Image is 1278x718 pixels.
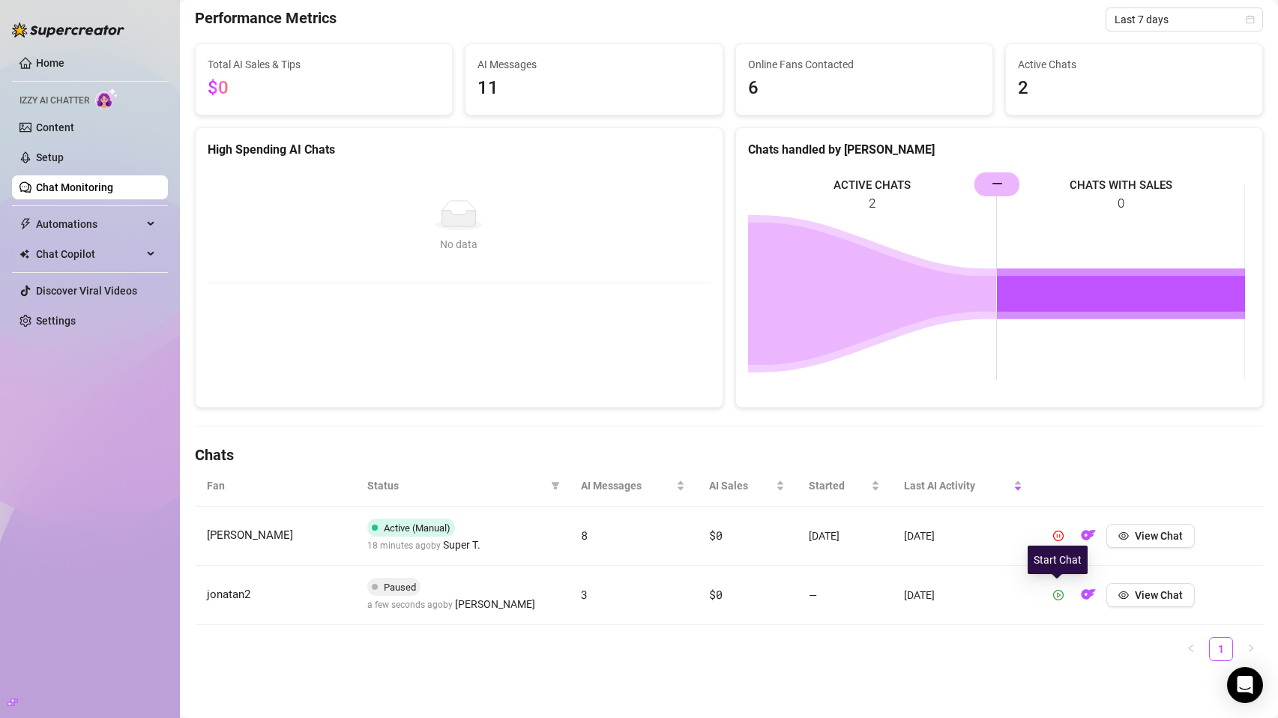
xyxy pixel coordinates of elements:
button: View Chat [1106,583,1195,607]
span: Online Fans Contacted [748,56,980,73]
span: 3 [581,587,588,602]
span: 18 minutes ago by [367,540,480,551]
a: Discover Viral Videos [36,285,137,297]
span: build [7,697,18,708]
img: Chat Copilot [19,249,29,259]
span: eye [1118,531,1129,541]
span: Chat Copilot [36,242,142,266]
span: filter [551,481,560,490]
div: Open Intercom Messenger [1227,667,1263,703]
span: thunderbolt [19,218,31,230]
span: AI Messages [477,56,710,73]
img: OF [1081,528,1096,543]
span: $0 [208,77,229,98]
img: AI Chatter [95,88,118,109]
button: OF [1076,524,1100,548]
span: Status [367,477,545,494]
h4: Performance Metrics [195,7,337,31]
span: AI Sales [709,477,773,494]
a: Chat Monitoring [36,181,113,193]
div: No data [223,236,696,253]
th: AI Sales [697,465,797,507]
li: 1 [1209,637,1233,661]
span: View Chat [1135,589,1183,601]
img: logo-BBDzfeDw.svg [12,22,124,37]
td: [DATE] [892,566,1034,625]
span: left [1187,644,1196,653]
div: High Spending AI Chats [208,140,711,159]
td: — [797,566,892,625]
button: right [1239,637,1263,661]
th: Fan [195,465,355,507]
a: Settings [36,315,76,327]
li: Previous Page [1179,637,1203,661]
img: OF [1081,587,1096,602]
span: calendar [1246,15,1255,24]
span: Last 7 days [1115,8,1254,31]
td: [DATE] [797,507,892,566]
span: Active Chats [1018,56,1250,73]
a: Content [36,121,74,133]
span: Super T. [443,537,480,553]
span: [PERSON_NAME] [455,596,535,612]
span: pause-circle [1053,531,1064,541]
th: AI Messages [569,465,697,507]
button: View Chat [1106,524,1195,548]
span: $0 [709,587,722,602]
span: filter [548,474,563,497]
span: Last AI Activity [904,477,1010,494]
div: Chats handled by [PERSON_NAME] [748,140,1251,159]
td: [DATE] [892,507,1034,566]
span: Total AI Sales & Tips [208,56,440,73]
span: 2 [1018,74,1250,103]
span: Started [809,477,868,494]
div: Start Chat [1028,546,1088,574]
h4: Chats [195,444,1263,465]
span: $0 [709,528,722,543]
span: AI Messages [581,477,673,494]
span: 8 [581,528,588,543]
a: OF [1076,592,1100,604]
span: Paused [384,582,416,593]
span: [PERSON_NAME] [207,528,293,542]
span: eye [1118,590,1129,600]
button: left [1179,637,1203,661]
th: Last AI Activity [892,465,1034,507]
a: Home [36,57,64,69]
button: OF [1076,583,1100,607]
a: 1 [1210,638,1232,660]
span: Active (Manual) [384,522,450,534]
span: jonatan2 [207,588,250,601]
span: Automations [36,212,142,236]
th: Started [797,465,892,507]
span: right [1247,644,1256,653]
span: play-circle [1053,590,1064,600]
li: Next Page [1239,637,1263,661]
a: OF [1076,533,1100,545]
span: 6 [748,74,980,103]
span: Izzy AI Chatter [19,94,89,108]
a: Setup [36,151,64,163]
span: View Chat [1135,530,1183,542]
span: a few seconds ago by [367,600,535,610]
span: 11 [477,74,710,103]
